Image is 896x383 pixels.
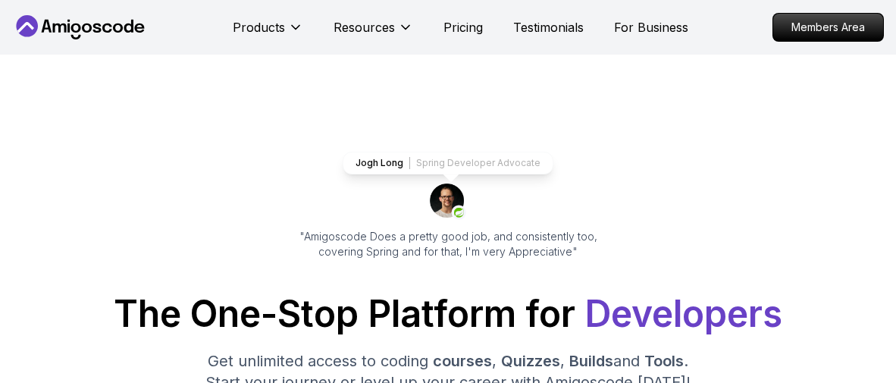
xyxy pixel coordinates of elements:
p: "Amigoscode Does a pretty good job, and consistently too, covering Spring and for that, I'm very ... [278,229,618,259]
span: Quizzes [501,352,560,370]
p: Members Area [773,14,883,41]
span: courses [433,352,492,370]
button: Products [233,18,303,49]
a: Testimonials [513,18,584,36]
h1: The One-Stop Platform for [12,296,884,332]
p: Resources [334,18,395,36]
p: Spring Developer Advocate [416,157,540,169]
p: Products [233,18,285,36]
img: josh long [430,184,466,220]
span: Developers [584,291,782,336]
span: Builds [569,352,613,370]
p: Jogh Long [356,157,403,169]
a: Members Area [772,13,884,42]
a: For Business [614,18,688,36]
a: Pricing [443,18,483,36]
button: Resources [334,18,413,49]
span: Tools [644,352,684,370]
